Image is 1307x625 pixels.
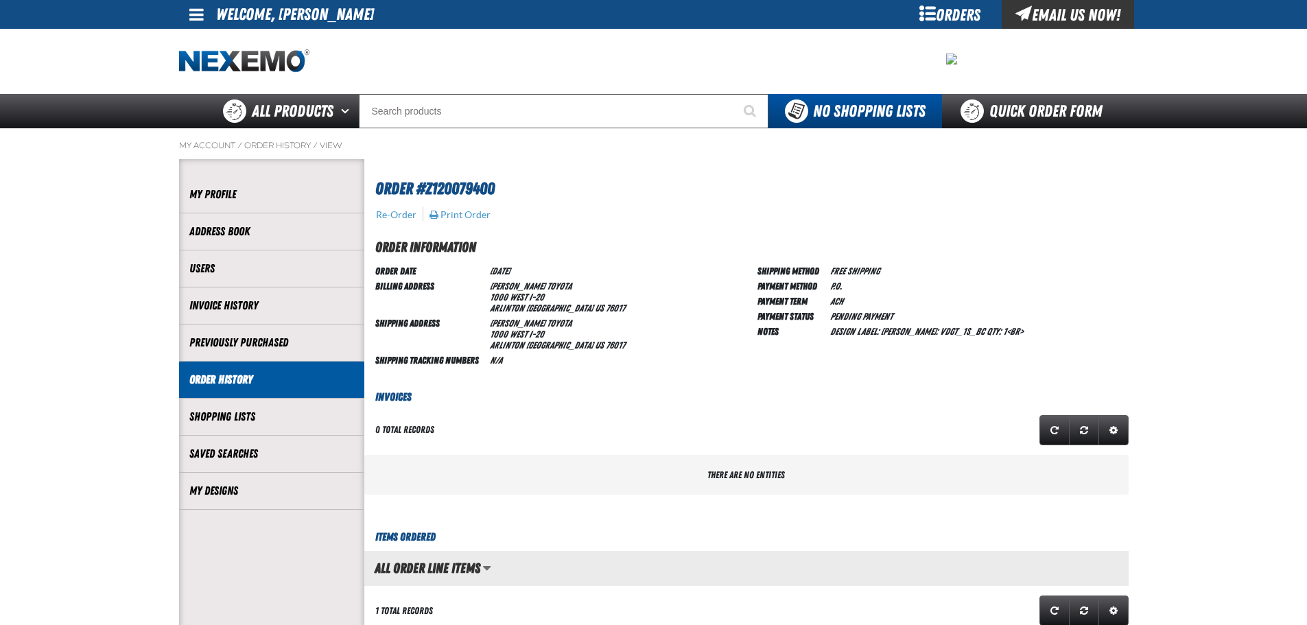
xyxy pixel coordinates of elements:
img: Nexemo logo [179,49,309,73]
button: Manage grid views. Current view is All Order Line Items [482,556,491,580]
h2: All Order Line Items [364,561,480,576]
button: You do not have available Shopping Lists. Open to Create a New List [768,94,942,128]
span: ARLINTON [490,340,524,351]
button: Re-Order [375,209,417,221]
h3: Items Ordered [364,529,1129,545]
h3: Invoices [364,389,1129,405]
span: Design Label: [PERSON_NAME]: VDGT_1S_BC Qty: 1<br> [830,326,1024,337]
td: Payment Status [757,308,825,323]
span: [PERSON_NAME] Toyota [490,318,572,329]
button: Print Order [429,209,491,221]
td: Notes [757,323,825,338]
td: Order Date [375,263,484,278]
td: Shipping Method [757,263,825,278]
a: Expand or Collapse Grid Settings [1098,415,1129,445]
span: No Shopping Lists [813,102,926,121]
nav: Breadcrumbs [179,140,1129,151]
td: Payment Term [757,293,825,308]
td: Payment Method [757,278,825,293]
span: [GEOGRAPHIC_DATA] [526,340,593,351]
button: Start Searching [734,94,768,128]
a: Order History [189,372,354,388]
span: N/A [490,355,502,366]
img: 2478c7e4e0811ca5ea97a8c95d68d55a.jpeg [946,54,957,64]
input: Search [359,94,768,128]
span: US [595,340,604,351]
div: 0 total records [375,423,434,436]
span: [PERSON_NAME] Toyota [490,281,572,292]
td: Shipping Tracking Numbers [375,352,484,367]
span: Free Shipping [830,266,880,276]
span: Pending payment [830,311,893,322]
span: / [313,140,318,151]
td: Shipping Address [375,315,484,352]
button: Open All Products pages [336,94,359,128]
a: Previously Purchased [189,335,354,351]
span: [GEOGRAPHIC_DATA] [526,303,593,314]
a: Shopping Lists [189,409,354,425]
a: My Account [179,140,235,151]
span: All Products [252,99,333,123]
td: Billing Address [375,278,484,315]
a: Order History [244,140,311,151]
a: Invoice History [189,298,354,314]
a: View [320,140,342,151]
a: Address Book [189,224,354,239]
span: ARLINTON [490,303,524,314]
a: Users [189,261,354,276]
a: My Profile [189,187,354,202]
bdo: 76017 [606,303,625,314]
span: P.O. [830,281,842,292]
div: 1 total records [375,604,433,617]
a: Quick Order Form [942,94,1128,128]
span: There are no entities [707,469,785,480]
a: My Designs [189,483,354,499]
a: Reset grid action [1069,415,1099,445]
span: [DATE] [490,266,510,276]
bdo: 76017 [606,340,625,351]
a: Refresh grid action [1039,415,1070,445]
span: US [595,303,604,314]
h2: Order Information [375,237,1129,257]
span: 1000 West I-20 [490,292,544,303]
a: Saved Searches [189,446,354,462]
span: 1000 West I-20 [490,329,544,340]
span: / [237,140,242,151]
span: Order #Z120079400 [375,179,495,198]
span: ACH [830,296,843,307]
a: Home [179,49,309,73]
